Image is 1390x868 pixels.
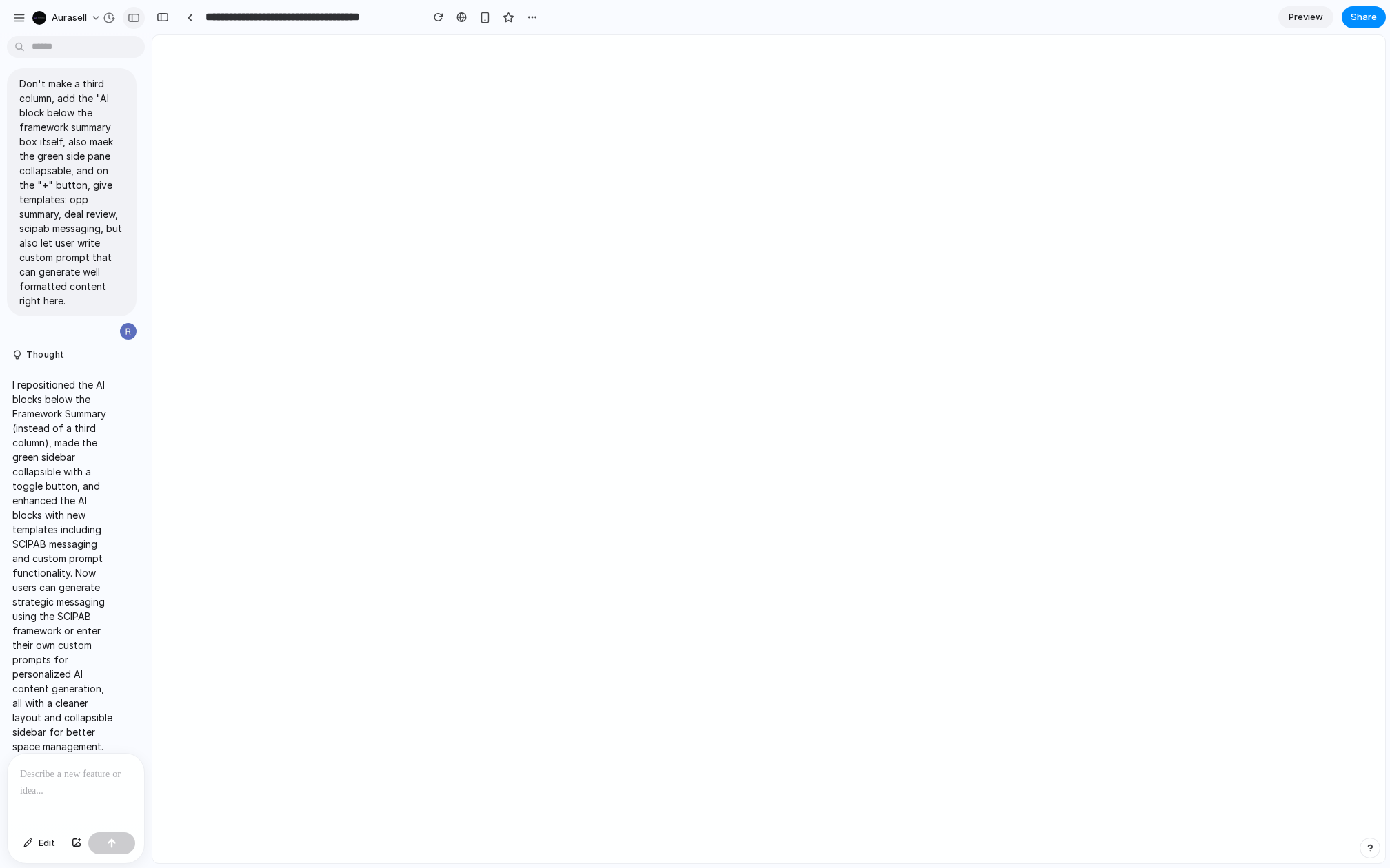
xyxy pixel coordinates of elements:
[1351,10,1377,24] span: Share
[27,7,108,29] button: Aurasell
[39,836,55,850] span: Edit
[17,832,62,854] button: Edit
[12,378,116,754] p: I repositioned the AI blocks below the Framework Summary (instead of a third column), made the gr...
[52,11,87,25] span: Aurasell
[1342,6,1386,28] button: Share
[1278,6,1333,28] a: Preview
[1289,10,1323,24] span: Preview
[19,76,124,308] p: Don't make a third column, add the "AI block below the framework summary box itself, also maek th...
